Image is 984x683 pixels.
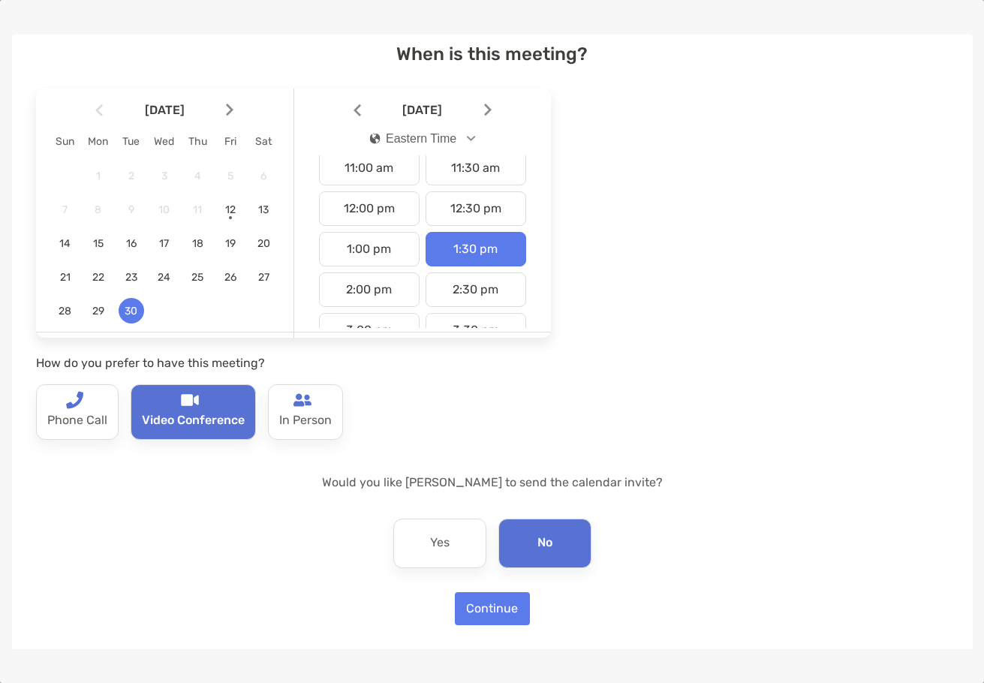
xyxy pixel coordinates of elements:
p: Would you like [PERSON_NAME] to send the calendar invite? [36,473,949,492]
div: 3:00 pm [319,313,420,348]
span: 30 [119,305,144,317]
div: 12:00 pm [319,191,420,226]
p: In Person [279,409,332,433]
div: 12:30 pm [426,191,526,226]
button: iconEastern Time [357,122,488,156]
div: 2:00 pm [319,272,420,307]
div: Tue [115,135,148,148]
div: Fri [214,135,247,148]
span: 14 [53,237,78,250]
span: 6 [251,170,276,182]
img: Arrow icon [354,104,361,116]
div: Wed [148,135,181,148]
span: 28 [53,305,78,317]
h4: When is this meeting? [36,44,949,65]
span: 4 [185,170,210,182]
div: 11:30 am [426,151,526,185]
span: 25 [185,271,210,284]
img: type-call [181,391,199,409]
span: 10 [152,203,177,216]
span: 24 [152,271,177,284]
span: 21 [53,271,78,284]
p: No [537,531,552,555]
span: 19 [218,237,243,250]
img: type-call [65,391,83,409]
span: 29 [86,305,111,317]
span: 1 [86,170,111,182]
div: Mon [82,135,115,148]
div: 1:00 pm [319,232,420,266]
div: 3:30 pm [426,313,526,348]
img: type-call [293,391,311,409]
p: How do you prefer to have this meeting? [36,354,551,372]
span: 8 [86,203,111,216]
p: Phone Call [47,409,107,433]
span: 17 [152,237,177,250]
span: 3 [152,170,177,182]
div: 1:30 pm [426,232,526,266]
img: Arrow icon [226,104,233,116]
div: Eastern Time [369,132,456,146]
span: 9 [119,203,144,216]
span: 22 [86,271,111,284]
span: 11 [185,203,210,216]
span: 12 [218,203,243,216]
span: 16 [119,237,144,250]
span: [DATE] [106,103,223,117]
img: icon [369,133,380,144]
div: 2:30 pm [426,272,526,307]
span: 13 [251,203,276,216]
p: Video Conference [142,409,245,433]
p: Yes [430,531,450,555]
span: 15 [86,237,111,250]
div: Sat [247,135,280,148]
span: 18 [185,237,210,250]
div: 11:00 am [319,151,420,185]
span: 2 [119,170,144,182]
span: 26 [218,271,243,284]
button: Continue [455,592,530,625]
div: Sun [49,135,82,148]
div: Thu [181,135,214,148]
span: 5 [218,170,243,182]
span: 23 [119,271,144,284]
img: Arrow icon [95,104,103,116]
span: 27 [251,271,276,284]
span: 20 [251,237,276,250]
span: [DATE] [364,103,481,117]
img: Open dropdown arrow [466,136,475,141]
span: 7 [53,203,78,216]
img: Arrow icon [484,104,492,116]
